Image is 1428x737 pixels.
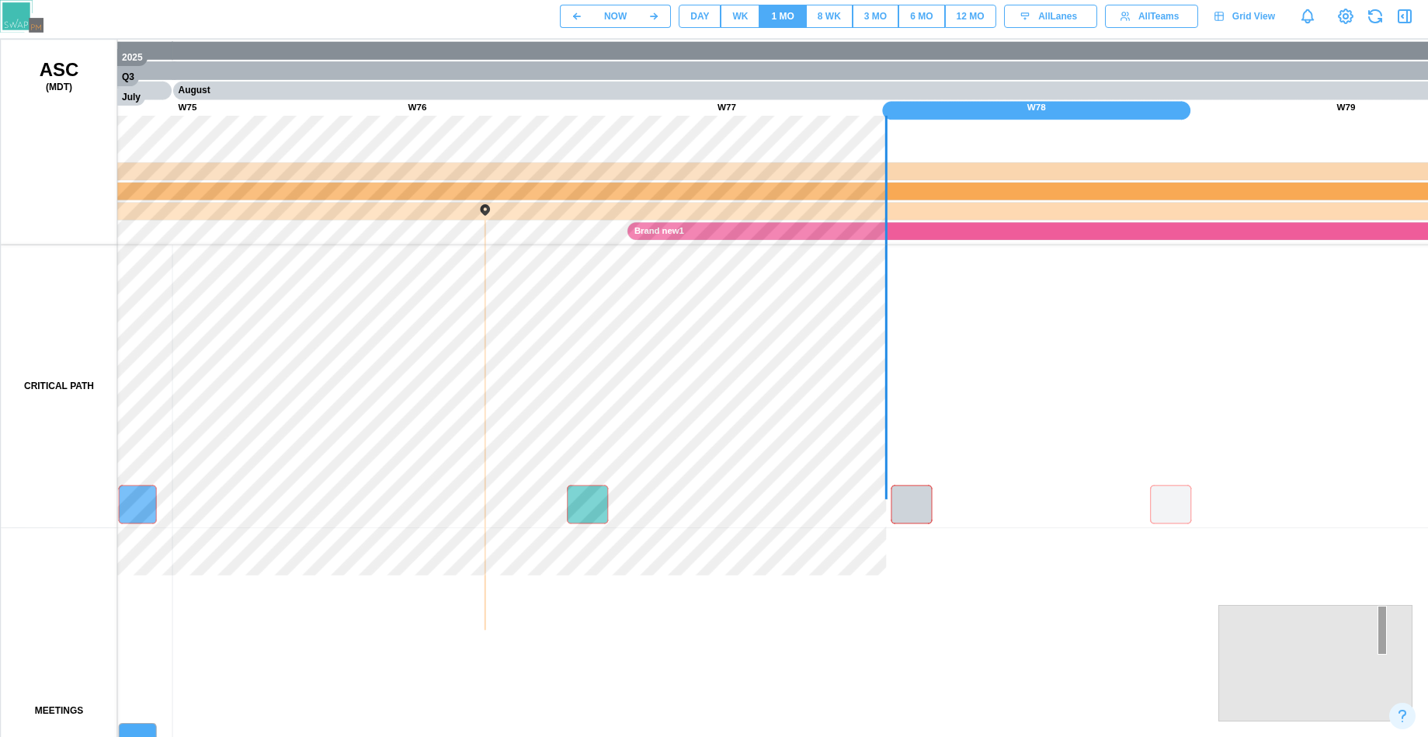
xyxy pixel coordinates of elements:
button: 12 MO [945,5,996,28]
div: DAY [690,9,709,24]
a: View Project [1335,5,1357,27]
button: AllTeams [1105,5,1198,28]
span: All Teams [1138,5,1179,27]
span: All Lanes [1038,5,1077,27]
button: 6 MO [898,5,944,28]
div: 1 MO [771,9,794,24]
a: Notifications [1294,3,1321,30]
button: Refresh Grid [1364,5,1386,27]
span: Grid View [1232,5,1275,27]
button: AllLanes [1004,5,1097,28]
button: Open Drawer [1394,5,1416,27]
div: 8 WK [818,9,841,24]
button: 8 WK [806,5,853,28]
button: DAY [679,5,721,28]
button: 1 MO [759,5,805,28]
div: WK [732,9,748,24]
a: Grid View [1206,5,1287,28]
div: 6 MO [910,9,933,24]
div: 3 MO [864,9,887,24]
button: WK [721,5,759,28]
div: NOW [604,9,627,24]
div: 12 MO [957,9,985,24]
button: NOW [593,5,638,28]
button: 3 MO [853,5,898,28]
